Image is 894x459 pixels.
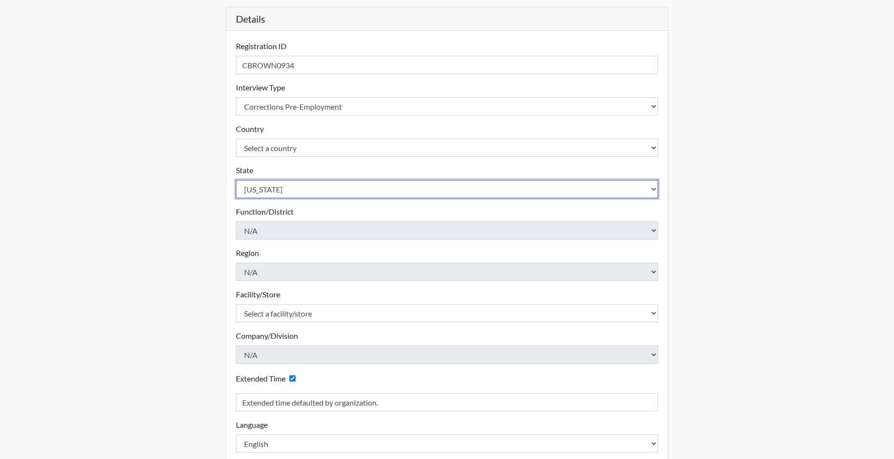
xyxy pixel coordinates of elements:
[226,7,668,31] h5: Details
[236,419,268,431] label: Language
[236,40,286,52] label: Registration ID
[236,330,298,342] label: Company/Division
[236,123,264,135] label: Country
[236,82,285,93] label: Interview Type
[236,371,299,385] div: Checking this box will provide the interviewee with an accomodation of extra time to answer each ...
[236,56,659,74] input: Insert a Registration ID, which needs to be a unique alphanumeric value for each interviewee
[236,247,259,259] label: Region
[236,165,253,176] label: State
[236,289,280,300] label: Facility/Store
[236,393,659,411] input: Reason for Extension
[236,373,285,384] label: Extended Time
[236,206,294,217] label: Function/District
